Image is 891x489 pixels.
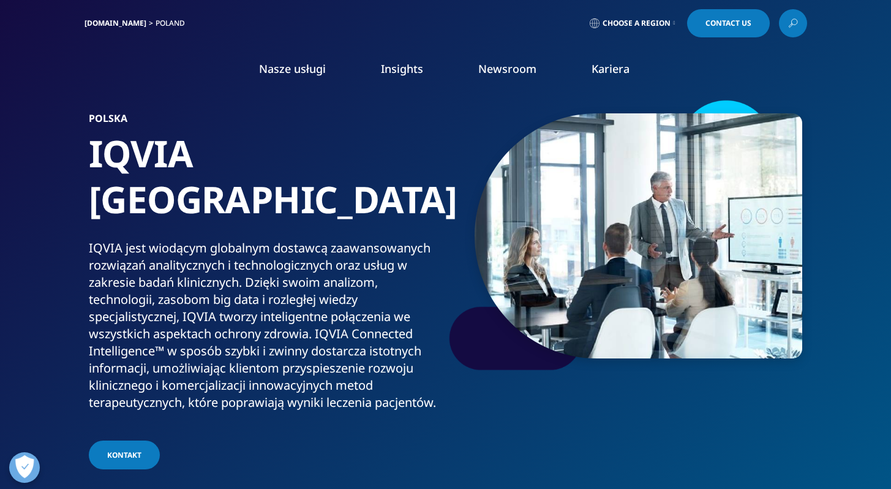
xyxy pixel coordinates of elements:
[107,450,141,460] span: KONTAKT
[85,18,146,28] a: [DOMAIN_NAME]
[156,18,190,28] div: Poland
[475,113,802,358] img: 358_leading-a-meeting-with-the-team.jpg
[89,113,441,131] h6: Polska
[89,131,441,240] h1: IQVIA [GEOGRAPHIC_DATA]
[9,452,40,483] button: Open Preferences
[592,61,630,76] a: Kariera
[603,18,671,28] span: Choose a Region
[687,9,770,37] a: Contact Us
[478,61,536,76] a: Newsroom
[187,43,807,100] nav: Primary
[381,61,423,76] a: Insights
[259,61,326,76] a: Nasze usługi
[89,240,441,419] p: IQVIA jest wiodącym globalnym dostawcą zaawansowanych rozwiązań analitycznych i technologicznych ...
[89,441,160,469] a: KONTAKT
[705,20,751,27] span: Contact Us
